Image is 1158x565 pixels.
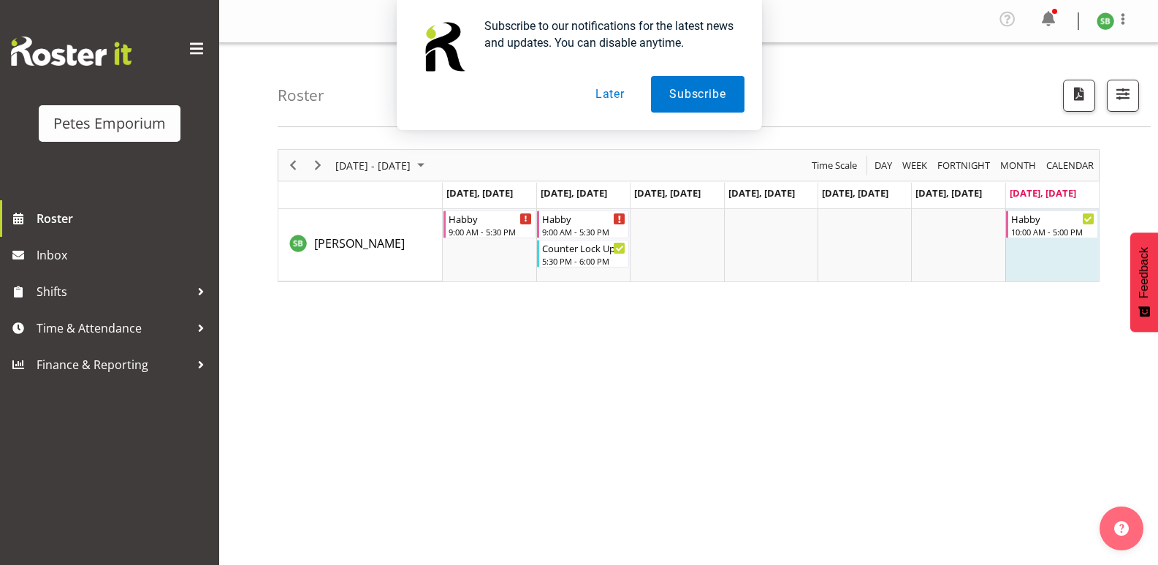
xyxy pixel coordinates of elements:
img: notification icon [414,18,473,76]
button: Subscribe [651,76,744,113]
button: Previous [283,156,303,175]
span: calendar [1045,156,1095,175]
button: Timeline Month [998,156,1039,175]
div: 10:00 AM - 5:00 PM [1011,226,1094,238]
span: [DATE], [DATE] [822,186,888,200]
table: Timeline Week of September 7, 2025 [443,209,1099,281]
button: Time Scale [810,156,860,175]
div: Next [305,150,330,181]
button: Month [1044,156,1097,175]
span: Day [873,156,894,175]
div: Stephanie Burdan"s event - Habby Begin From Monday, September 1, 2025 at 9:00:00 AM GMT+12:00 End... [443,211,536,238]
div: Habby [449,211,532,226]
span: [DATE], [DATE] [728,186,795,200]
div: Habby [542,211,625,226]
button: Timeline Week [900,156,930,175]
span: Shifts [37,281,190,303]
span: Week [901,156,929,175]
span: [DATE] - [DATE] [334,156,412,175]
span: Roster [37,208,212,230]
span: Time Scale [810,156,858,175]
a: [PERSON_NAME] [314,235,405,252]
div: Stephanie Burdan"s event - Counter Lock Up Begin From Tuesday, September 2, 2025 at 5:30:00 PM GM... [537,240,629,268]
button: September 01 - 07, 2025 [333,156,431,175]
div: Habby [1011,211,1094,226]
div: 5:30 PM - 6:00 PM [542,255,625,267]
span: Feedback [1138,247,1151,298]
span: [PERSON_NAME] [314,235,405,251]
span: Month [999,156,1037,175]
span: [DATE], [DATE] [1010,186,1076,200]
button: Later [577,76,643,113]
img: help-xxl-2.png [1114,521,1129,536]
div: 9:00 AM - 5:30 PM [449,226,532,238]
div: Stephanie Burdan"s event - Habby Begin From Tuesday, September 2, 2025 at 9:00:00 AM GMT+12:00 En... [537,211,629,238]
span: Finance & Reporting [37,354,190,376]
button: Next [308,156,328,175]
div: Previous [281,150,305,181]
div: Subscribe to our notifications for the latest news and updates. You can disable anytime. [473,18,744,51]
button: Fortnight [935,156,993,175]
td: Stephanie Burdan resource [278,209,443,281]
button: Feedback - Show survey [1130,232,1158,332]
div: Stephanie Burdan"s event - Habby Begin From Sunday, September 7, 2025 at 10:00:00 AM GMT+12:00 En... [1006,211,1098,238]
span: Fortnight [936,156,991,175]
div: 9:00 AM - 5:30 PM [542,226,625,238]
button: Timeline Day [872,156,895,175]
div: Counter Lock Up [542,240,625,255]
span: [DATE], [DATE] [446,186,513,200]
span: [DATE], [DATE] [541,186,607,200]
span: Inbox [37,244,212,266]
span: [DATE], [DATE] [634,186,701,200]
span: [DATE], [DATE] [915,186,982,200]
span: Time & Attendance [37,317,190,339]
div: Timeline Week of September 7, 2025 [278,149,1100,282]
